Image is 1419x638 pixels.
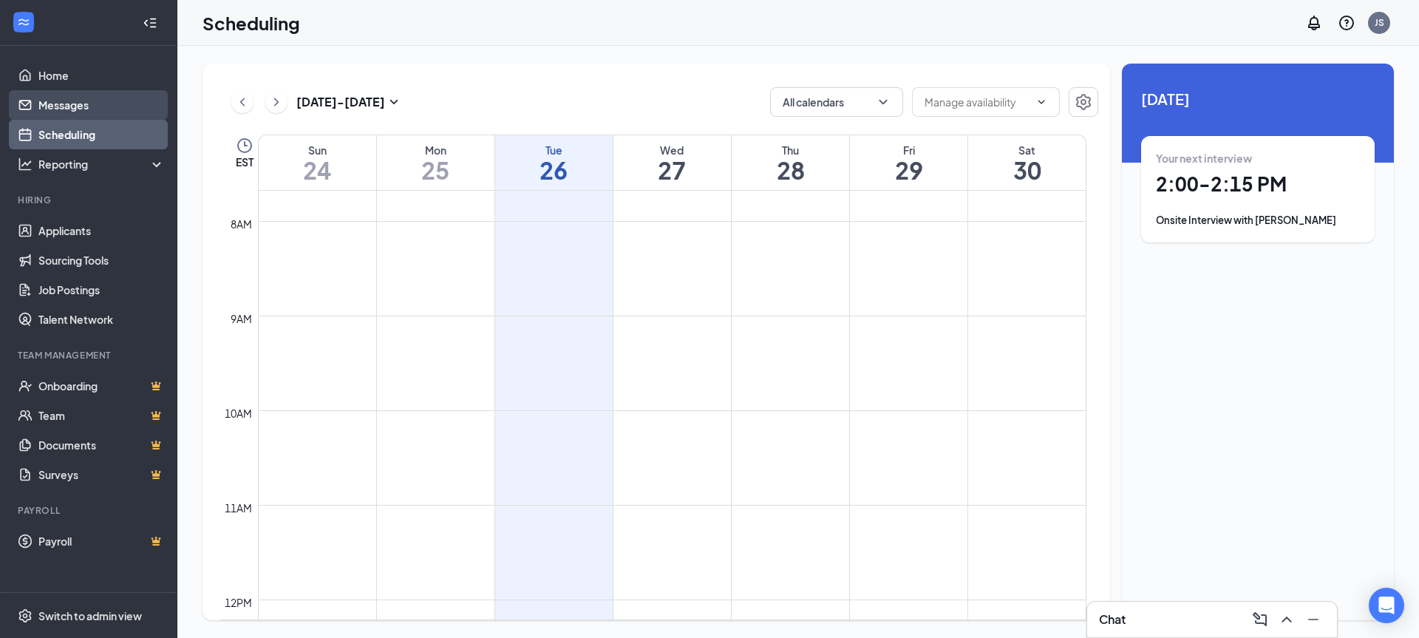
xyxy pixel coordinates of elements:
h1: Scheduling [203,10,300,35]
h1: 28 [732,157,849,183]
div: Sun [259,143,376,157]
h1: 2:00 - 2:15 PM [1156,172,1360,197]
span: [DATE] [1141,87,1375,110]
a: SurveysCrown [38,460,165,489]
h1: 27 [613,157,731,183]
a: August 24, 2025 [259,135,376,190]
button: ChevronRight [265,91,287,113]
svg: Analysis [18,157,33,172]
button: Minimize [1301,608,1325,631]
a: August 30, 2025 [968,135,1086,190]
div: Sat [968,143,1086,157]
a: Home [38,61,165,90]
a: August 29, 2025 [850,135,967,190]
h1: 24 [259,157,376,183]
div: Switch to admin view [38,608,142,623]
div: Your next interview [1156,151,1360,166]
a: August 28, 2025 [732,135,849,190]
div: 11am [222,500,255,516]
div: 9am [228,310,255,327]
a: August 27, 2025 [613,135,731,190]
a: DocumentsCrown [38,430,165,460]
a: PayrollCrown [38,526,165,556]
div: Fri [850,143,967,157]
svg: Notifications [1305,14,1323,32]
svg: ChevronLeft [235,93,250,111]
div: Wed [613,143,731,157]
svg: ChevronRight [269,93,284,111]
h1: 29 [850,157,967,183]
svg: ChevronUp [1278,611,1296,628]
h1: 25 [377,157,494,183]
div: Open Intercom Messenger [1369,588,1404,623]
a: August 25, 2025 [377,135,494,190]
div: JS [1375,16,1384,29]
h1: 26 [495,157,613,183]
svg: ComposeMessage [1251,611,1269,628]
div: Payroll [18,504,162,517]
a: Scheduling [38,120,165,149]
svg: ChevronDown [1035,96,1047,108]
svg: Minimize [1304,611,1322,628]
div: Onsite Interview with [PERSON_NAME] [1156,213,1360,228]
div: 8am [228,216,255,232]
div: Hiring [18,194,162,206]
svg: Collapse [143,16,157,30]
span: EST [236,155,253,169]
svg: Clock [236,137,253,155]
h3: Chat [1099,611,1126,628]
a: TeamCrown [38,401,165,430]
svg: Settings [1075,93,1092,111]
a: Job Postings [38,275,165,305]
svg: SmallChevronDown [385,93,403,111]
div: 12pm [222,594,255,611]
h1: 30 [968,157,1086,183]
div: 10am [222,405,255,421]
button: ChevronLeft [231,91,253,113]
h3: [DATE] - [DATE] [296,94,385,110]
svg: WorkstreamLogo [16,15,31,30]
div: Thu [732,143,849,157]
svg: ChevronDown [876,95,891,109]
button: Settings [1069,87,1098,117]
input: Manage availability [925,94,1030,110]
a: Sourcing Tools [38,245,165,275]
a: August 26, 2025 [495,135,613,190]
button: All calendarsChevronDown [770,87,903,117]
a: Messages [38,90,165,120]
div: Tue [495,143,613,157]
div: Mon [377,143,494,157]
button: ChevronUp [1275,608,1299,631]
div: Team Management [18,349,162,362]
button: ComposeMessage [1248,608,1272,631]
a: Talent Network [38,305,165,334]
svg: QuestionInfo [1338,14,1355,32]
div: Reporting [38,157,166,172]
svg: Settings [18,608,33,623]
a: OnboardingCrown [38,371,165,401]
a: Applicants [38,216,165,245]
